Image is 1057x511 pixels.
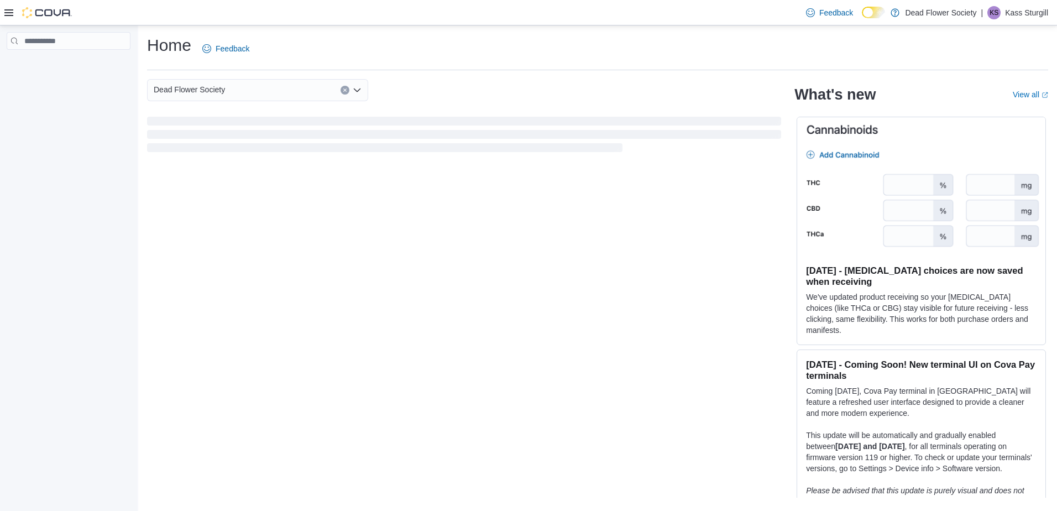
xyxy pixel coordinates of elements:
a: Feedback [198,38,254,60]
nav: Complex example [7,52,130,79]
p: This update will be automatically and gradually enabled between , for all terminals operating on ... [806,430,1037,474]
div: Kass Sturgill [987,6,1001,19]
span: Dead Flower Society [154,83,225,96]
h3: [DATE] - [MEDICAL_DATA] choices are now saved when receiving [806,265,1037,287]
p: | [981,6,983,19]
em: Please be advised that this update is purely visual and does not impact payment functionality. [806,486,1024,506]
span: Dark Mode [862,18,862,19]
p: Kass Sturgill [1005,6,1048,19]
img: Cova [22,7,72,18]
p: Dead Flower Society [905,6,976,19]
strong: [DATE] and [DATE] [835,442,904,451]
input: Dark Mode [862,7,885,18]
a: View allExternal link [1013,90,1048,99]
span: KS [990,6,998,19]
span: Feedback [819,7,853,18]
span: Feedback [216,43,249,54]
a: Feedback [802,2,857,24]
p: Coming [DATE], Cova Pay terminal in [GEOGRAPHIC_DATA] will feature a refreshed user interface des... [806,385,1037,419]
svg: External link [1042,92,1048,98]
h2: What's new [794,86,876,103]
h1: Home [147,34,191,56]
button: Clear input [341,86,349,95]
p: We've updated product receiving so your [MEDICAL_DATA] choices (like THCa or CBG) stay visible fo... [806,291,1037,336]
button: Open list of options [353,86,362,95]
h3: [DATE] - Coming Soon! New terminal UI on Cova Pay terminals [806,359,1037,381]
span: Loading [147,119,781,154]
